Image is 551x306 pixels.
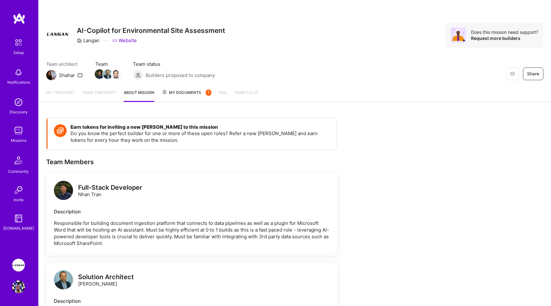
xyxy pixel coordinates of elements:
[146,72,215,79] span: Builders proposed to company
[12,184,25,196] img: Invite
[510,71,515,76] i: icon EyeClosed
[54,220,329,247] p: Responsible for building document ingestion platform that connects to data pipelines as well as a...
[14,196,24,203] div: Invite
[54,270,73,289] img: logo
[12,36,25,49] img: setup
[54,181,73,200] img: logo
[12,280,25,293] img: User Avatar
[54,208,329,215] div: Description
[12,66,25,79] img: bell
[78,184,142,198] div: Nhan Tran
[133,70,143,80] img: Builders proposed to company
[111,69,121,79] img: Team Member Avatar
[11,153,26,168] img: Community
[54,298,329,304] div: Description
[54,181,73,202] a: logo
[8,168,29,175] div: Community
[46,61,83,67] span: Team architect
[527,71,539,77] span: Share
[95,61,120,67] span: Team
[12,124,25,137] img: teamwork
[162,89,211,102] a: My Documents1
[10,109,28,115] div: Discovery
[46,158,337,166] div: Team Members
[54,270,73,291] a: logo
[104,69,112,80] a: Team Member Avatar
[234,89,258,102] a: Team Pulse
[78,274,134,287] div: [PERSON_NAME]
[70,124,330,130] h4: Earn tokens for inviting a new [PERSON_NAME] to this mission
[162,89,211,96] span: My Documents
[77,73,83,78] i: icon Mail
[77,27,225,34] h3: AI-Copilot for Environmental Site Assessment
[46,22,69,45] img: Company Logo
[12,212,25,225] img: guide book
[206,89,211,96] div: 1
[523,67,543,80] button: Share
[11,259,26,272] a: Langan: AI-Copilot for Environmental Site Assessment
[12,259,25,272] img: Langan: AI-Copilot for Environmental Site Assessment
[77,38,82,43] i: icon CompanyGray
[124,89,154,102] a: About Mission
[234,90,258,95] span: Team Pulse
[112,37,137,44] a: Website
[133,61,215,67] span: Team status
[7,79,30,86] div: Notifications
[59,72,75,79] div: Shahar
[70,130,330,143] p: Do you know the perfect builder for one or more of these open roles? Refer a new [PERSON_NAME] an...
[78,274,134,280] div: Solution Architect
[112,69,120,80] a: Team Member Avatar
[12,96,25,109] img: discovery
[219,89,226,102] a: FAQ
[13,13,26,24] img: logo
[46,70,56,80] img: Team Architect
[451,27,466,43] img: Avatar
[77,37,99,44] div: Langan
[103,69,113,79] img: Team Member Avatar
[471,35,538,41] div: Request more builders
[471,29,538,35] div: Does this mission need support?
[95,69,104,79] img: Team Member Avatar
[83,89,116,102] a: Team timesheet
[11,137,26,144] div: Missions
[54,124,67,137] img: Token icon
[11,280,26,293] a: User Avatar
[3,225,34,232] div: [DOMAIN_NAME]
[46,89,75,102] a: My timesheet
[13,49,24,56] div: Setup
[78,184,142,191] div: Full-Stack Developer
